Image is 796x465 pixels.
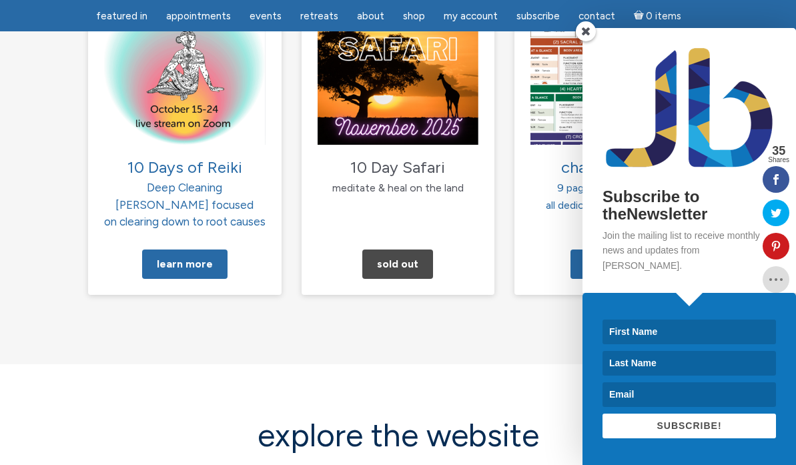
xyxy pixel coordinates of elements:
[516,10,560,22] span: Subscribe
[166,10,231,22] span: Appointments
[603,228,776,273] p: Join the mailing list to receive monthly news and updates from [PERSON_NAME].
[395,3,433,29] a: Shop
[570,3,623,29] a: Contact
[578,10,615,22] span: Contact
[115,162,254,211] span: Deep Cleaning [PERSON_NAME] focused
[444,10,498,22] span: My Account
[96,10,147,22] span: featured in
[242,3,290,29] a: Events
[158,3,239,29] a: Appointments
[292,3,346,29] a: Retreats
[634,10,647,22] i: Cart
[768,157,789,163] span: Shares
[104,215,266,228] span: on clearing down to root causes
[603,188,776,223] h2: Subscribe to theNewsletter
[646,11,681,21] span: 0 items
[88,3,155,29] a: featured in
[127,157,242,177] span: 10 Days of Reiki
[300,10,338,22] span: Retreats
[250,10,282,22] span: Events
[603,351,776,376] input: Last Name
[332,181,464,194] span: meditate & heal on the land
[88,418,709,453] h2: explore the website
[350,157,445,177] span: 10 Day Safari
[362,250,433,279] a: Sold Out
[349,3,392,29] a: About
[603,320,776,344] input: First Name
[626,2,690,29] a: Cart0 items
[403,10,425,22] span: Shop
[508,3,568,29] a: Subscribe
[603,414,776,438] button: SUBSCRIBE!
[436,3,506,29] a: My Account
[657,420,721,431] span: SUBSCRIBE!
[142,250,228,279] a: Learn More
[768,145,789,157] span: 35
[357,10,384,22] span: About
[603,382,776,407] input: Email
